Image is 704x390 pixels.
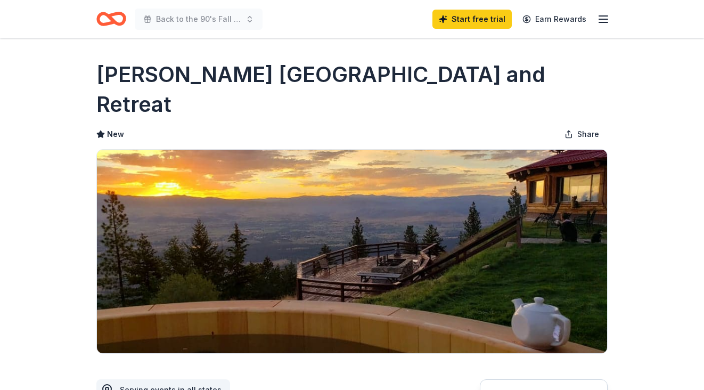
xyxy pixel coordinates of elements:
[556,124,608,145] button: Share
[96,60,608,119] h1: [PERSON_NAME] [GEOGRAPHIC_DATA] and Retreat
[135,9,263,30] button: Back to the 90's Fall Festival
[577,128,599,141] span: Share
[516,10,593,29] a: Earn Rewards
[432,10,512,29] a: Start free trial
[97,150,607,353] img: Image for Downing Mountain Lodge and Retreat
[107,128,124,141] span: New
[96,6,126,31] a: Home
[156,13,241,26] span: Back to the 90's Fall Festival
